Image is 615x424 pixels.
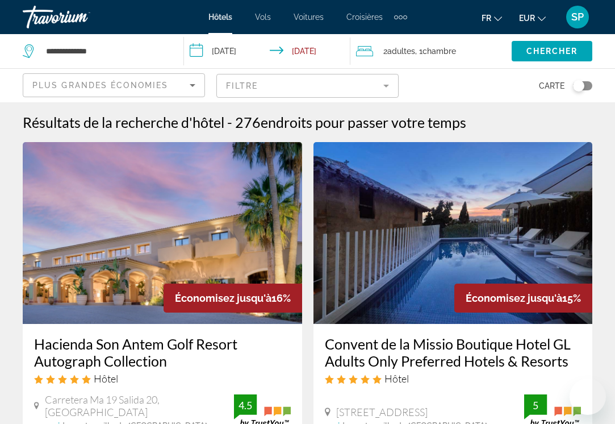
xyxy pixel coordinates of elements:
span: EUR [519,14,535,23]
div: 16% [164,284,302,313]
a: Hôtels [208,13,232,22]
span: Économisez jusqu'à [466,292,562,304]
span: Adultes [387,47,415,56]
img: Hotel image [313,142,593,324]
div: 4.5 [234,398,257,412]
a: Convent de la Missio Boutique Hotel GL Adults Only Preferred Hotels & Resorts [325,335,581,369]
button: Travelers: 2 adults, 0 children [350,34,512,68]
button: User Menu [563,5,592,29]
mat-select: Sort by [32,78,195,92]
a: Hacienda Son Antem Golf Resort Autograph Collection [34,335,291,369]
div: 5 star Hotel [34,372,291,385]
h2: 276 [235,114,466,131]
span: Chambre [422,47,456,56]
span: - [227,114,232,131]
a: Croisières [346,13,383,22]
span: SP [571,11,584,23]
iframe: Bouton de lancement de la fenêtre de messagerie [570,379,606,415]
span: Hôtel [94,372,118,385]
span: Plus grandes économies [32,81,168,90]
button: Change language [482,10,502,26]
div: 5 star Hotel [325,372,581,385]
button: Extra navigation items [394,8,407,26]
span: [STREET_ADDRESS] [336,406,428,418]
button: Check-in date: Nov 3, 2025 Check-out date: Nov 10, 2025 [184,34,351,68]
div: 5 [524,398,547,412]
span: fr [482,14,491,23]
span: endroits pour passer votre temps [261,114,466,131]
h1: Résultats de la recherche d'hôtel [23,114,224,131]
img: Hotel image [23,142,302,324]
a: Travorium [23,2,136,32]
a: Voitures [294,13,324,22]
button: Chercher [512,41,592,61]
span: Carte [539,78,564,94]
button: Change currency [519,10,546,26]
button: Toggle map [564,81,592,91]
span: Carretera Ma 19 Salida 20, [GEOGRAPHIC_DATA] [45,393,234,418]
button: Filter [216,73,399,98]
span: Hôtel [384,372,409,385]
a: Vols [255,13,271,22]
span: , 1 [415,43,456,59]
span: Chercher [526,47,578,56]
span: 2 [383,43,415,59]
div: 15% [454,284,592,313]
span: Économisez jusqu'à [175,292,271,304]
